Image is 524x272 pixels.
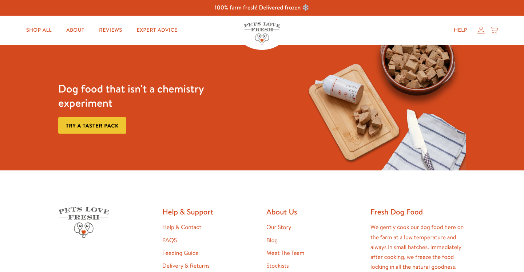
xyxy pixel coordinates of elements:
[448,23,473,38] a: Help
[162,223,201,231] a: Help & Contact
[370,207,466,217] h2: Fresh Dog Food
[162,236,177,244] a: FAQS
[162,207,258,217] h2: Help & Support
[299,45,466,170] img: Fussy
[58,207,109,238] img: Pets Love Fresh
[244,22,280,44] img: Pets Love Fresh
[266,223,291,231] a: Our Story
[162,262,210,270] a: Delivery & Returns
[131,23,183,38] a: Expert Advice
[58,117,126,134] a: Try a taster pack
[60,23,90,38] a: About
[266,262,289,270] a: Stockists
[370,222,466,272] p: We gently cook our dog food here on the farm at a low temperature and always in small batches. Im...
[266,249,304,257] a: Meet The Team
[58,82,225,110] h3: Dog food that isn't a chemistry experiment
[162,249,199,257] a: Feeding Guide
[266,236,278,244] a: Blog
[20,23,57,38] a: Shop All
[93,23,128,38] a: Reviews
[266,207,362,217] h2: About Us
